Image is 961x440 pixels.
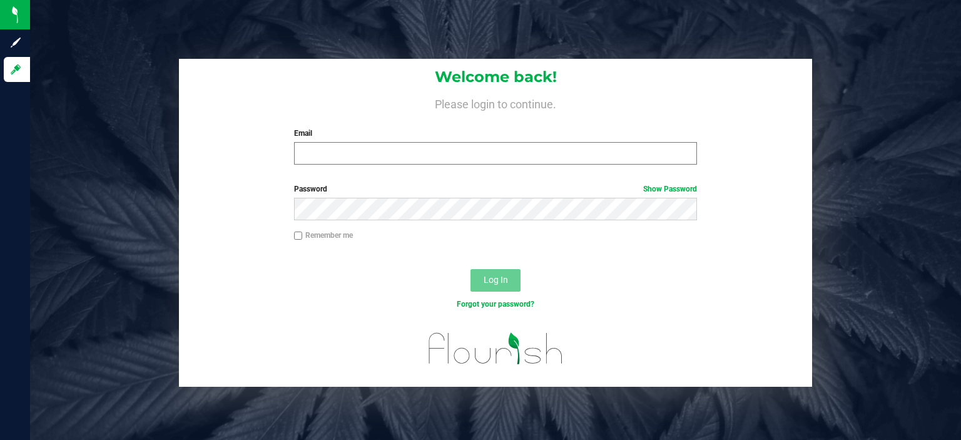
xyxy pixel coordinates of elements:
[457,300,534,309] a: Forgot your password?
[470,269,521,292] button: Log In
[294,185,327,193] span: Password
[294,128,698,139] label: Email
[294,230,353,241] label: Remember me
[179,69,812,85] h1: Welcome back!
[484,275,508,285] span: Log In
[9,63,22,76] inline-svg: Log in
[9,36,22,49] inline-svg: Sign up
[179,95,812,110] h4: Please login to continue.
[294,232,303,240] input: Remember me
[417,323,575,374] img: flourish_logo.svg
[643,185,697,193] a: Show Password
